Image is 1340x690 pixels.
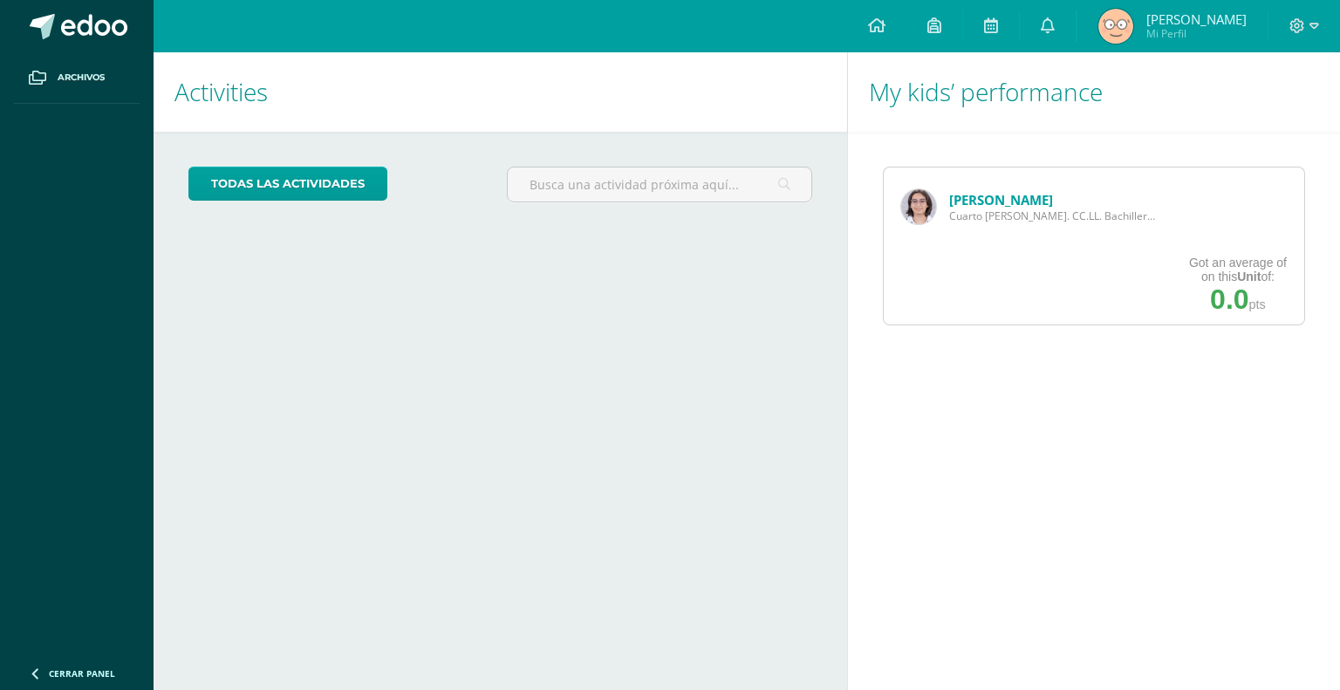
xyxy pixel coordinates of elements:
[949,191,1053,208] a: [PERSON_NAME]
[1098,9,1133,44] img: d9c7b72a65e1800de1590e9465332ea1.png
[1237,270,1261,284] strong: Unit
[508,167,810,202] input: Busca una actividad próxima aquí...
[1189,256,1287,284] div: Got an average of on this of:
[869,52,1319,132] h1: My kids’ performance
[1249,297,1266,311] span: pts
[1146,26,1247,41] span: Mi Perfil
[901,189,936,224] img: 2fa3517560252b6879742bb2c1b0e67c.png
[14,52,140,104] a: Archivos
[1210,284,1248,315] span: 0.0
[58,71,105,85] span: Archivos
[174,52,826,132] h1: Activities
[188,167,387,201] a: todas las Actividades
[949,208,1159,223] span: Cuarto [PERSON_NAME]. CC.LL. Bachillerato
[49,667,115,680] span: Cerrar panel
[1146,10,1247,28] span: [PERSON_NAME]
